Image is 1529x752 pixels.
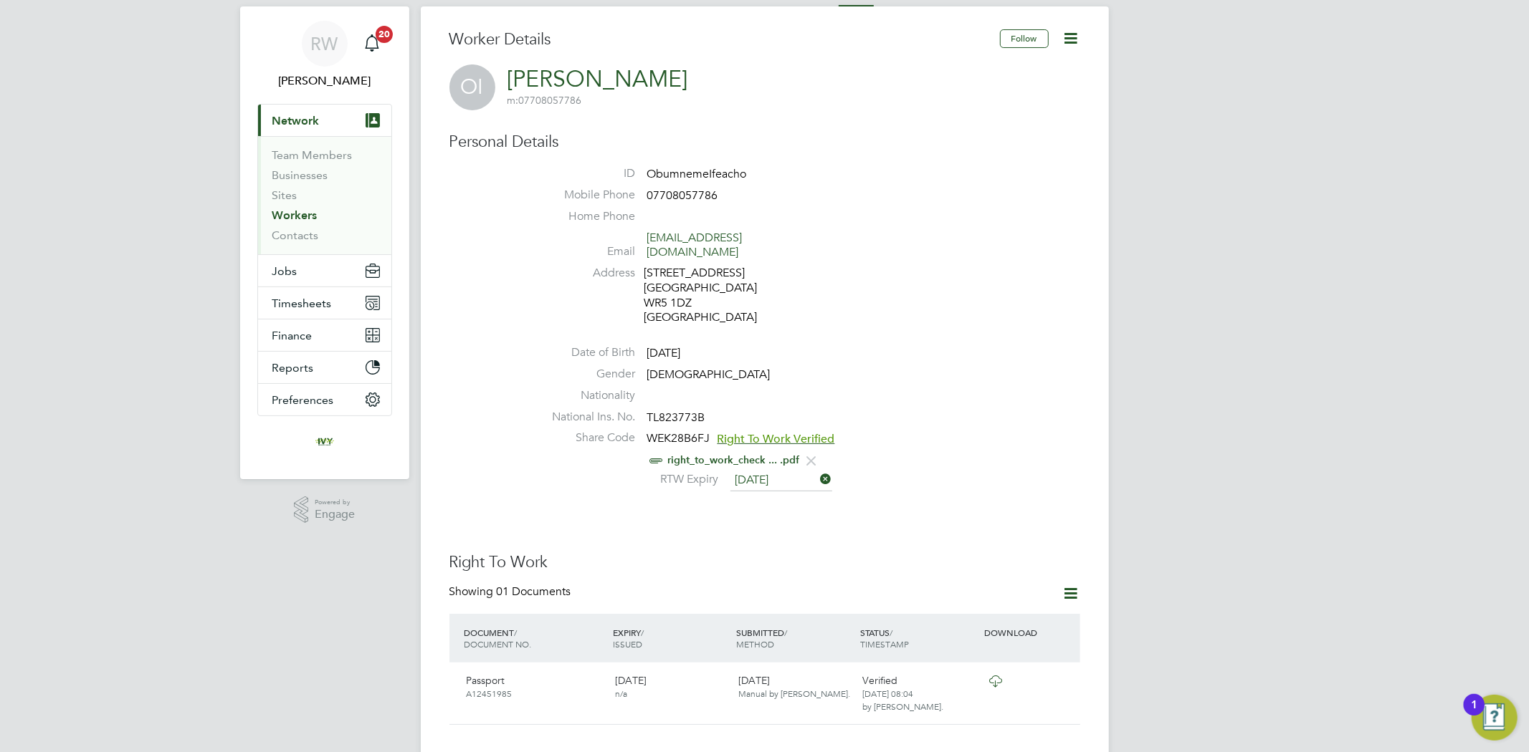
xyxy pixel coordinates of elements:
[508,94,582,107] span: 07708057786
[647,472,719,487] label: RTW Expiry
[240,6,409,479] nav: Main navigation
[272,297,332,310] span: Timesheets
[272,393,334,407] span: Preferences
[258,136,391,254] div: Network
[535,367,636,382] label: Gender
[376,26,393,43] span: 20
[668,454,800,466] a: right_to_work_check ... .pdf
[535,244,636,259] label: Email
[257,72,392,90] span: Rob Winchle
[258,384,391,415] button: Preferences
[358,21,386,67] a: 20
[272,361,314,375] span: Reports
[467,688,513,699] span: A12451985
[461,668,609,705] div: Passport
[535,345,636,360] label: Date of Birth
[272,208,318,222] a: Workers
[461,620,609,657] div: DOCUMENT
[860,638,909,650] span: TIMESTAMP
[257,21,392,90] a: RW[PERSON_NAME]
[1000,29,1049,48] button: Follow
[718,432,835,446] span: Right To Work Verified
[730,470,832,491] input: Select one
[609,620,733,657] div: EXPIRY
[272,264,297,278] span: Jobs
[315,496,355,508] span: Powered by
[647,231,743,260] a: [EMAIL_ADDRESS][DOMAIN_NAME]
[272,188,297,202] a: Sites
[535,209,636,224] label: Home Phone
[615,688,627,699] span: n/a
[449,132,1080,153] h3: Personal Details
[449,584,574,599] div: Showing
[647,167,747,181] span: ObumnemeIfeacho
[1471,705,1477,723] div: 1
[272,148,353,162] a: Team Members
[647,346,681,360] span: [DATE]
[465,638,532,650] span: DOCUMENT NO.
[294,496,355,524] a: Powered byEngage
[862,688,913,699] span: [DATE] 08:04
[535,166,636,181] label: ID
[862,700,943,712] span: by [PERSON_NAME].
[535,388,636,403] label: Nationality
[644,266,781,325] div: [STREET_ADDRESS] [GEOGRAPHIC_DATA] WR5 1DZ [GEOGRAPHIC_DATA]
[272,228,319,242] a: Contacts
[315,508,355,521] span: Engage
[508,94,519,107] span: m:
[535,430,636,445] label: Share Code
[313,430,336,453] img: ivyresourcegroup-logo-retina.png
[272,168,328,182] a: Businesses
[981,620,1080,645] div: DOWNLOAD
[272,114,320,127] span: Network
[497,584,571,599] span: 01 Documents
[535,410,636,425] label: National Ins. No.
[647,367,771,382] span: [DEMOGRAPHIC_DATA]
[272,329,313,342] span: Finance
[647,410,705,425] span: TL823773B
[857,620,981,657] div: STATUS
[449,64,495,110] span: OI
[258,352,391,383] button: Reports
[449,552,1080,573] h3: Right To Work
[258,105,391,136] button: Network
[739,688,851,699] span: Manual by [PERSON_NAME].
[785,627,788,638] span: /
[535,188,636,203] label: Mobile Phone
[737,638,775,650] span: METHOD
[258,287,391,319] button: Timesheets
[258,319,391,351] button: Finance
[609,668,733,705] div: [DATE]
[733,620,857,657] div: SUBMITTED
[733,668,857,705] div: [DATE]
[647,188,718,203] span: 07708057786
[515,627,518,638] span: /
[862,674,897,687] span: Verified
[647,432,710,446] span: WEK28B6FJ
[890,627,892,638] span: /
[449,29,1000,50] h3: Worker Details
[508,65,688,93] a: [PERSON_NAME]
[258,255,391,286] button: Jobs
[641,627,644,638] span: /
[613,638,642,650] span: ISSUED
[535,266,636,281] label: Address
[1472,695,1518,741] button: Open Resource Center, 1 new notification
[311,34,338,53] span: RW
[257,430,392,453] a: Go to home page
